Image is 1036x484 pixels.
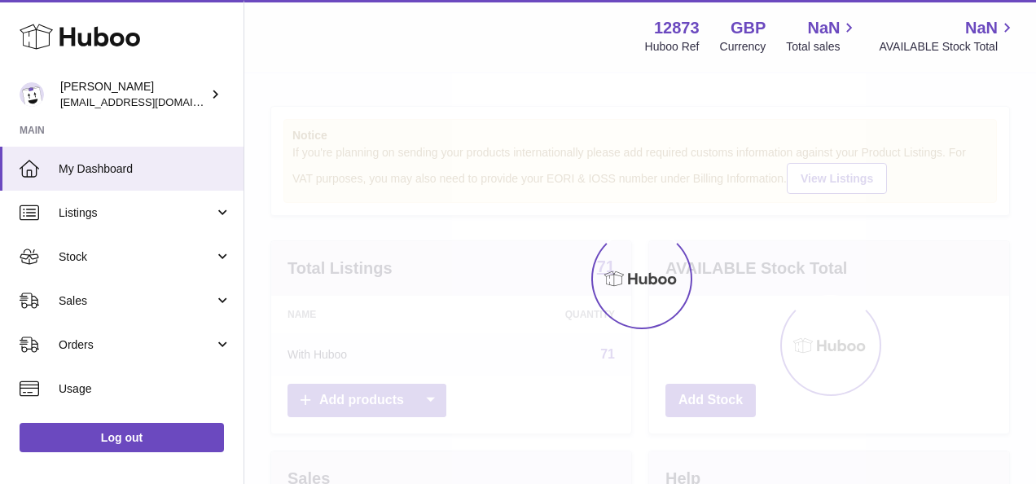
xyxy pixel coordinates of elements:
[60,95,239,108] span: [EMAIL_ADDRESS][DOMAIN_NAME]
[965,17,998,39] span: NaN
[786,17,858,55] a: NaN Total sales
[59,249,214,265] span: Stock
[879,17,1016,55] a: NaN AVAILABLE Stock Total
[786,39,858,55] span: Total sales
[20,423,224,452] a: Log out
[879,39,1016,55] span: AVAILABLE Stock Total
[20,82,44,107] img: tikhon.oleinikov@sleepandglow.com
[59,293,214,309] span: Sales
[720,39,766,55] div: Currency
[59,205,214,221] span: Listings
[59,381,231,397] span: Usage
[807,17,840,39] span: NaN
[645,39,700,55] div: Huboo Ref
[59,161,231,177] span: My Dashboard
[731,17,766,39] strong: GBP
[59,337,214,353] span: Orders
[654,17,700,39] strong: 12873
[60,79,207,110] div: [PERSON_NAME]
